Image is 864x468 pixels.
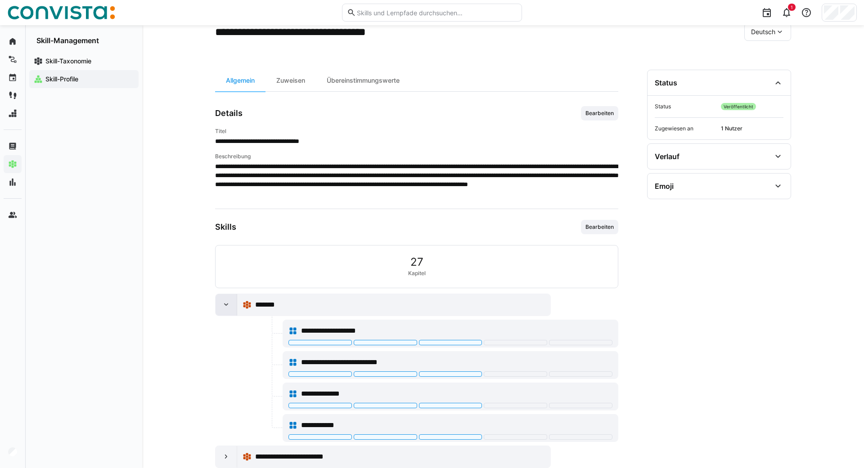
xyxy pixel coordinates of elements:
[791,4,793,10] span: 1
[215,70,265,91] div: Allgemein
[215,128,618,135] h4: Titel
[655,125,717,132] span: Zugewiesen an
[655,152,679,161] div: Verlauf
[751,27,775,36] span: Deutsch
[265,70,316,91] div: Zuweisen
[655,78,677,87] div: Status
[581,220,618,234] button: Bearbeiten
[585,110,615,117] span: Bearbeiten
[655,182,674,191] div: Emoji
[581,106,618,120] button: Bearbeiten
[585,223,615,231] span: Bearbeiten
[721,103,756,110] span: Veröffentlicht
[215,108,243,118] h3: Details
[316,70,410,91] div: Übereinstimmungswerte
[356,9,517,17] input: Skills und Lernpfade durchsuchen…
[721,125,783,132] span: 1 Nutzer
[215,153,618,160] h4: Beschreibung
[215,222,236,232] h3: Skills
[410,256,423,268] span: 27
[408,270,426,277] span: Kapitel
[655,103,717,110] span: Status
